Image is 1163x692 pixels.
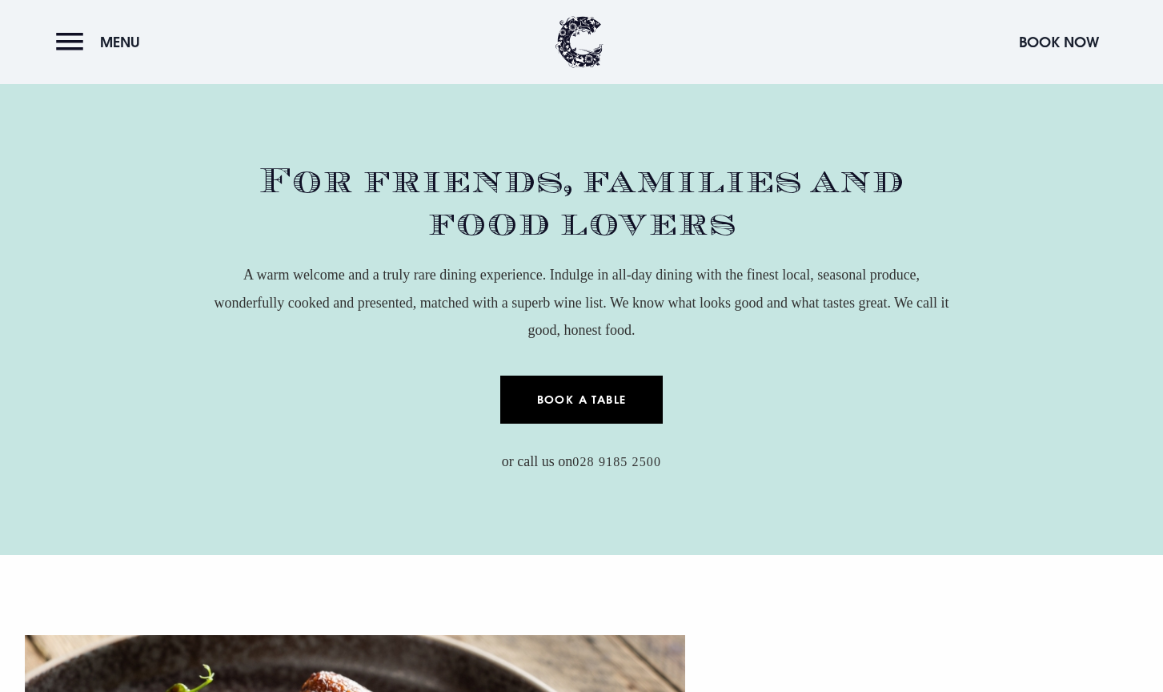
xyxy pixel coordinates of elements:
p: A warm welcome and a truly rare dining experience. Indulge in all-day dining with the finest loca... [214,261,950,344]
a: Book a Table [500,376,663,424]
a: 028 9185 2500 [572,455,661,470]
button: Book Now [1011,25,1107,59]
p: or call us on [214,448,950,475]
button: Menu [56,25,148,59]
span: Menu [100,33,140,51]
img: Clandeboye Lodge [555,16,604,68]
h2: For friends, families and food lovers [214,160,950,245]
